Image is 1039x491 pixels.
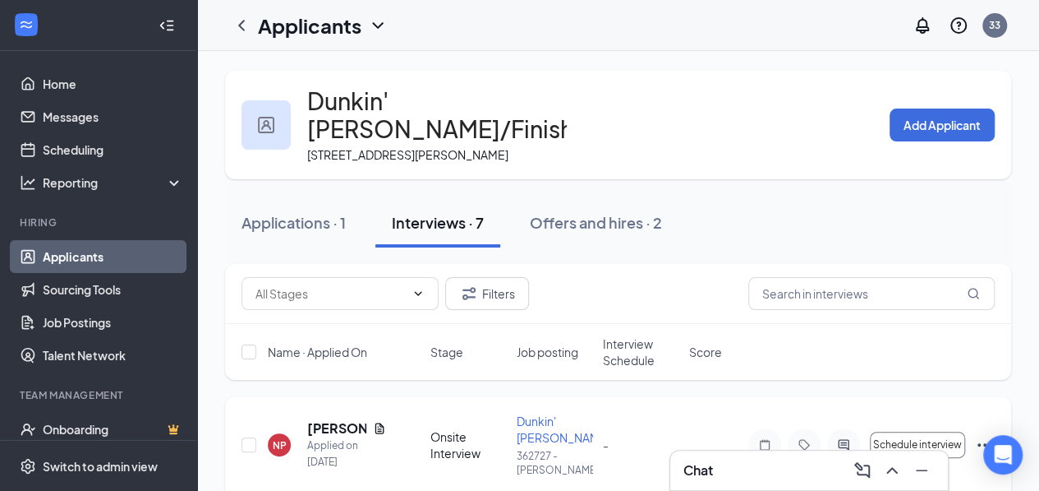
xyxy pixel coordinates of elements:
button: Add Applicant [890,109,995,141]
svg: Analysis [20,174,36,191]
span: Name · Applied On [268,344,367,360]
h3: Chat [683,461,713,479]
div: Switch to admin view [43,458,158,475]
div: NP [273,438,287,452]
div: Open Intercom Messenger [983,435,1023,475]
svg: Filter [459,284,479,303]
input: Search in interviews [748,277,995,310]
svg: Minimize [912,461,931,480]
span: Dunkin' [PERSON_NAME]/Finisher [517,414,657,445]
div: Team Management [20,388,180,402]
svg: MagnifyingGlass [967,287,980,300]
span: Job posting [517,344,578,360]
div: Reporting [43,174,184,191]
svg: Collapse [159,17,175,34]
svg: Settings [20,458,36,475]
h1: Applicants [258,12,361,39]
a: OnboardingCrown [43,413,183,446]
div: Applications · 1 [241,212,346,233]
svg: QuestionInfo [949,16,968,35]
div: Offers and hires · 2 [530,212,662,233]
div: Applied on [DATE] [307,438,386,470]
span: Interview Schedule [603,336,679,368]
a: Job Postings [43,306,183,339]
svg: ChevronDown [368,16,388,35]
a: Scheduling [43,133,183,166]
span: - [603,438,609,452]
div: 33 [989,18,1000,32]
span: Score [689,344,722,360]
img: user icon [258,117,274,133]
button: ComposeMessage [849,457,876,484]
a: Sourcing Tools [43,273,183,306]
p: 362727 - [PERSON_NAME] [517,449,593,477]
a: Messages [43,100,183,133]
svg: Ellipses [975,435,995,455]
h5: [PERSON_NAME] [307,419,366,438]
div: Hiring [20,215,180,229]
h3: Dunkin' [PERSON_NAME]/Finisher [307,87,595,143]
div: Interviews · 7 [392,212,484,233]
svg: ComposeMessage [853,461,872,480]
button: Filter Filters [445,277,529,310]
svg: ChevronUp [882,461,902,480]
svg: Tag [794,438,814,452]
svg: Notifications [913,16,932,35]
span: [STREET_ADDRESS][PERSON_NAME] [307,147,508,162]
a: Talent Network [43,339,183,372]
svg: ChevronLeft [232,16,251,35]
input: All Stages [255,285,405,303]
button: ChevronUp [879,457,905,484]
svg: ActiveChat [834,438,853,452]
span: Schedule interview [873,439,962,451]
div: Onsite Interview [430,428,507,461]
button: Schedule interview [870,432,965,458]
span: Stage [430,344,463,360]
svg: Note [755,438,775,452]
a: Home [43,67,183,100]
svg: WorkstreamLogo [18,16,34,33]
svg: Document [373,422,386,435]
a: Applicants [43,240,183,273]
svg: ChevronDown [411,287,425,300]
button: Minimize [908,457,935,484]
